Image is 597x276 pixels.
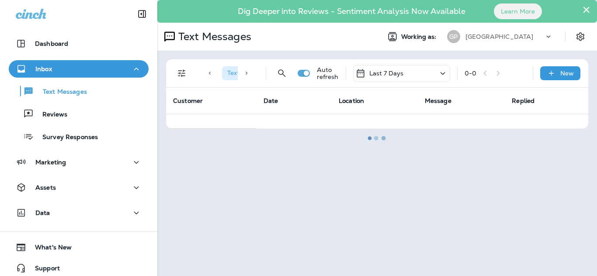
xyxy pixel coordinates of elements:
[9,179,149,196] button: Assets
[35,209,50,216] p: Data
[26,244,72,254] span: What's New
[34,88,87,96] p: Text Messages
[35,159,66,166] p: Marketing
[9,60,149,78] button: Inbox
[35,65,52,72] p: Inbox
[9,127,149,146] button: Survey Responses
[130,5,154,23] button: Collapse Sidebar
[35,40,68,47] p: Dashboard
[9,82,149,100] button: Text Messages
[9,239,149,256] button: What's New
[34,133,98,142] p: Survey Responses
[9,204,149,221] button: Data
[9,105,149,123] button: Reviews
[9,35,149,52] button: Dashboard
[560,70,574,77] p: New
[26,265,60,275] span: Support
[34,111,67,119] p: Reviews
[35,184,56,191] p: Assets
[9,153,149,171] button: Marketing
